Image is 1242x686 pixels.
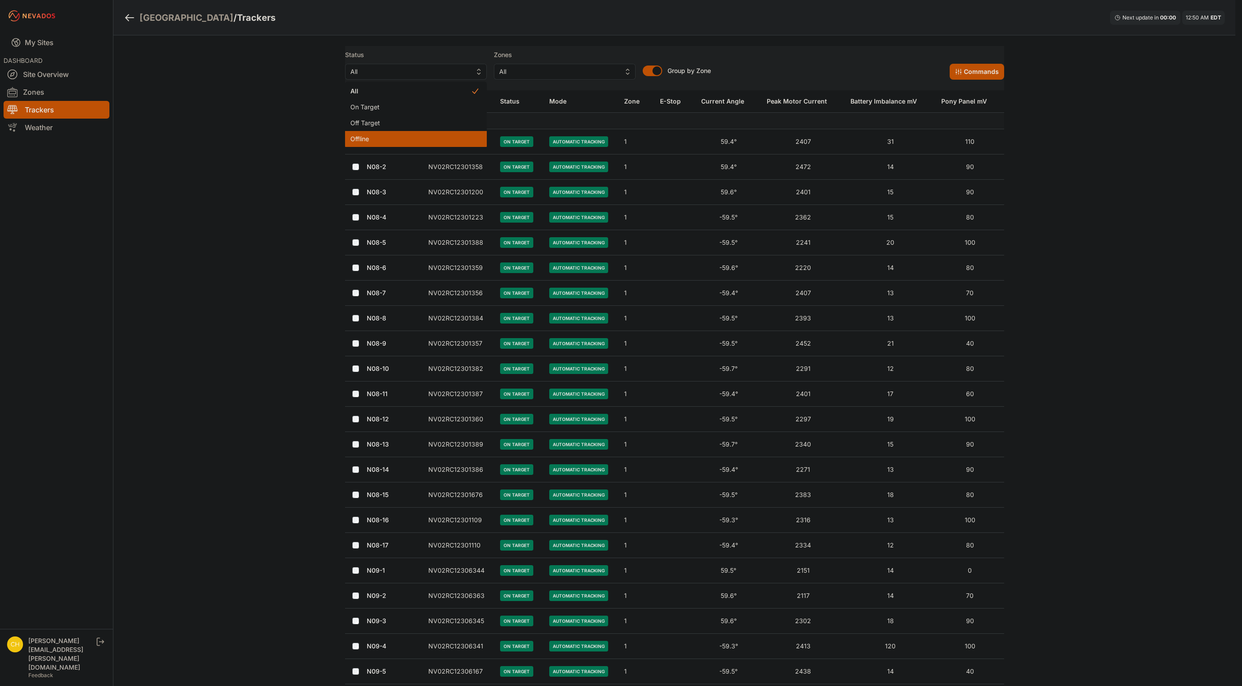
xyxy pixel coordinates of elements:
span: All [350,66,469,77]
span: Off Target [350,119,471,127]
div: All [345,81,487,149]
span: Offline [350,135,471,143]
button: All [345,64,487,80]
span: All [350,87,471,96]
span: On Target [350,103,471,112]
